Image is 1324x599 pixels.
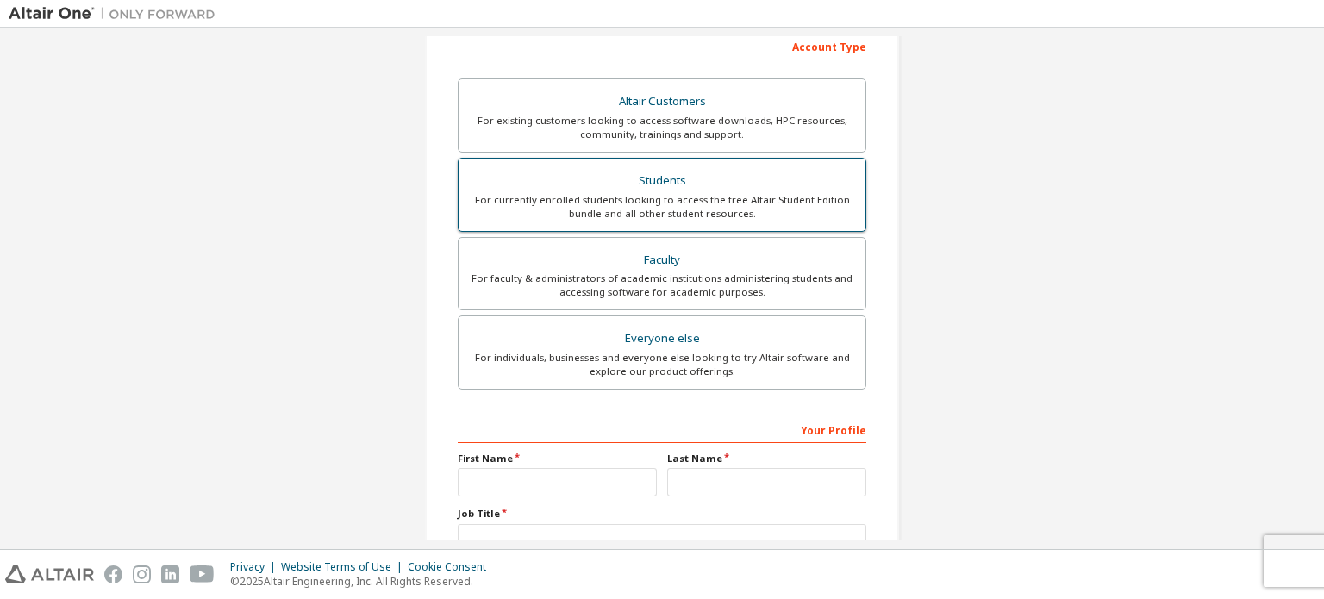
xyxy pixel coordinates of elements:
img: instagram.svg [133,565,151,583]
img: linkedin.svg [161,565,179,583]
img: Altair One [9,5,224,22]
div: For existing customers looking to access software downloads, HPC resources, community, trainings ... [469,114,855,141]
div: Privacy [230,560,281,574]
div: Faculty [469,248,855,272]
div: Cookie Consent [408,560,496,574]
img: facebook.svg [104,565,122,583]
label: Last Name [667,452,866,465]
div: Everyone else [469,327,855,351]
label: Job Title [458,507,866,521]
div: Account Type [458,32,866,59]
div: Students [469,169,855,193]
div: For faculty & administrators of academic institutions administering students and accessing softwa... [469,271,855,299]
label: First Name [458,452,657,465]
div: For individuals, businesses and everyone else looking to try Altair software and explore our prod... [469,351,855,378]
div: For currently enrolled students looking to access the free Altair Student Edition bundle and all ... [469,193,855,221]
div: Website Terms of Use [281,560,408,574]
p: © 2025 Altair Engineering, Inc. All Rights Reserved. [230,574,496,589]
div: Altair Customers [469,90,855,114]
img: youtube.svg [190,565,215,583]
img: altair_logo.svg [5,565,94,583]
div: Your Profile [458,415,866,443]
